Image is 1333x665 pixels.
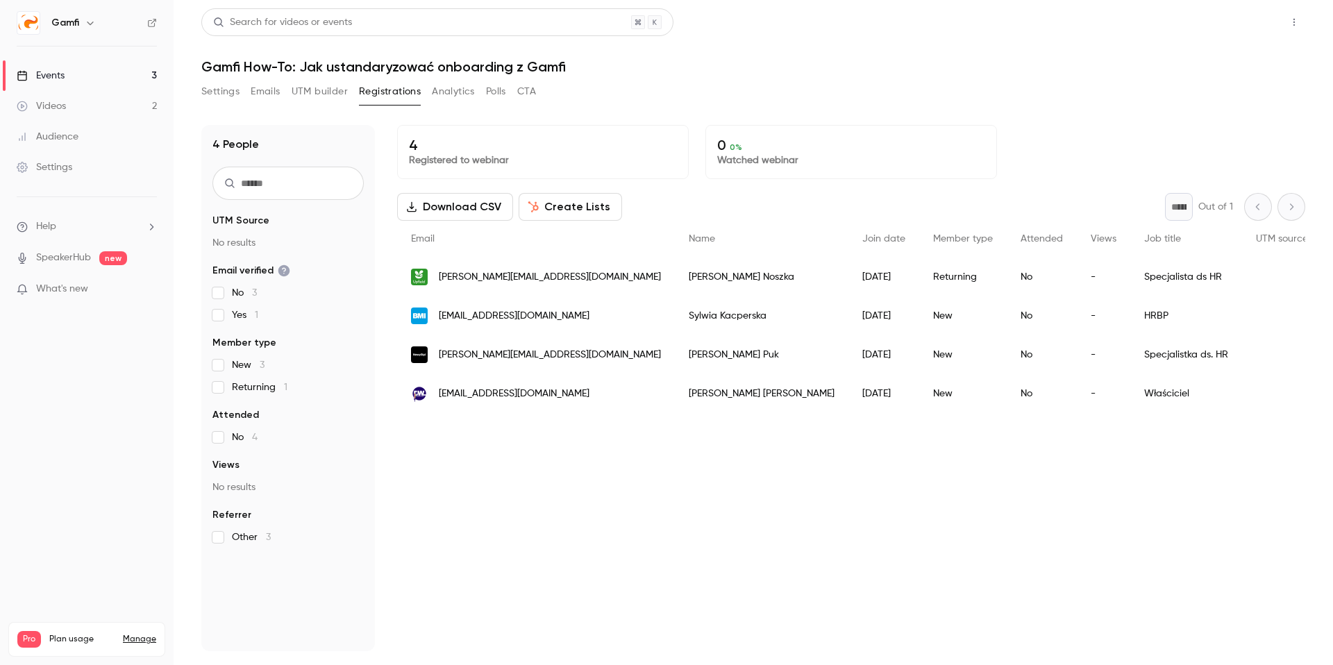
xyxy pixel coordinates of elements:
[1007,258,1077,296] div: No
[123,634,156,645] a: Manage
[1007,296,1077,335] div: No
[411,269,428,285] img: florafg.com
[519,193,622,221] button: Create Lists
[266,532,271,542] span: 3
[1007,374,1077,413] div: No
[212,336,276,350] span: Member type
[1130,258,1242,296] div: Specjalista ds HR
[17,99,66,113] div: Videos
[1256,234,1308,244] span: UTM source
[411,234,435,244] span: Email
[1077,374,1130,413] div: -
[212,458,240,472] span: Views
[439,387,589,401] span: [EMAIL_ADDRESS][DOMAIN_NAME]
[1021,234,1063,244] span: Attended
[397,193,513,221] button: Download CSV
[675,374,848,413] div: [PERSON_NAME] [PERSON_NAME]
[1217,8,1272,36] button: Share
[232,358,265,372] span: New
[232,530,271,544] span: Other
[1130,335,1242,374] div: Specjalistka ds. HR
[675,258,848,296] div: [PERSON_NAME] Noszka
[730,142,742,152] span: 0 %
[439,348,661,362] span: [PERSON_NAME][EMAIL_ADDRESS][DOMAIN_NAME]
[213,15,352,30] div: Search for videos or events
[212,264,290,278] span: Email verified
[212,214,364,544] section: facet-groups
[212,408,259,422] span: Attended
[717,153,985,167] p: Watched webinar
[284,382,287,392] span: 1
[51,16,79,30] h6: Gamfi
[212,214,269,228] span: UTM Source
[292,81,348,103] button: UTM builder
[36,251,91,265] a: SpeakerHub
[439,270,661,285] span: [PERSON_NAME][EMAIL_ADDRESS][DOMAIN_NAME]
[1077,258,1130,296] div: -
[1130,296,1242,335] div: HRBP
[919,335,1007,374] div: New
[919,374,1007,413] div: New
[675,335,848,374] div: [PERSON_NAME] Puk
[439,309,589,323] span: [EMAIL_ADDRESS][DOMAIN_NAME]
[232,286,257,300] span: No
[212,136,259,153] h1: 4 People
[848,258,919,296] div: [DATE]
[212,480,364,494] p: No results
[99,251,127,265] span: new
[255,310,258,320] span: 1
[411,346,428,363] img: nowystyl.com
[17,219,157,234] li: help-dropdown-opener
[409,153,677,167] p: Registered to webinar
[252,432,258,442] span: 4
[848,296,919,335] div: [DATE]
[517,81,536,103] button: CTA
[675,296,848,335] div: Sylwia Kacperska
[409,137,677,153] p: 4
[201,58,1305,75] h1: Gamfi How-To: Jak ustandaryzować onboarding z Gamfi
[1198,200,1233,214] p: Out of 1
[411,308,428,324] img: bmigroup.com
[17,160,72,174] div: Settings
[411,385,428,402] img: drukujemywizje.pl
[486,81,506,103] button: Polls
[232,308,258,322] span: Yes
[848,335,919,374] div: [DATE]
[212,236,364,250] p: No results
[717,137,985,153] p: 0
[212,508,251,522] span: Referrer
[359,81,421,103] button: Registrations
[232,430,258,444] span: No
[252,288,257,298] span: 3
[919,258,1007,296] div: Returning
[1077,296,1130,335] div: -
[933,234,993,244] span: Member type
[232,380,287,394] span: Returning
[260,360,265,370] span: 3
[1091,234,1116,244] span: Views
[1077,335,1130,374] div: -
[919,296,1007,335] div: New
[17,631,41,648] span: Pro
[862,234,905,244] span: Join date
[36,219,56,234] span: Help
[17,12,40,34] img: Gamfi
[848,374,919,413] div: [DATE]
[1007,335,1077,374] div: No
[201,81,240,103] button: Settings
[689,234,715,244] span: Name
[36,282,88,296] span: What's new
[432,81,475,103] button: Analytics
[49,634,115,645] span: Plan usage
[17,69,65,83] div: Events
[1130,374,1242,413] div: Właściciel
[251,81,280,103] button: Emails
[17,130,78,144] div: Audience
[1144,234,1181,244] span: Job title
